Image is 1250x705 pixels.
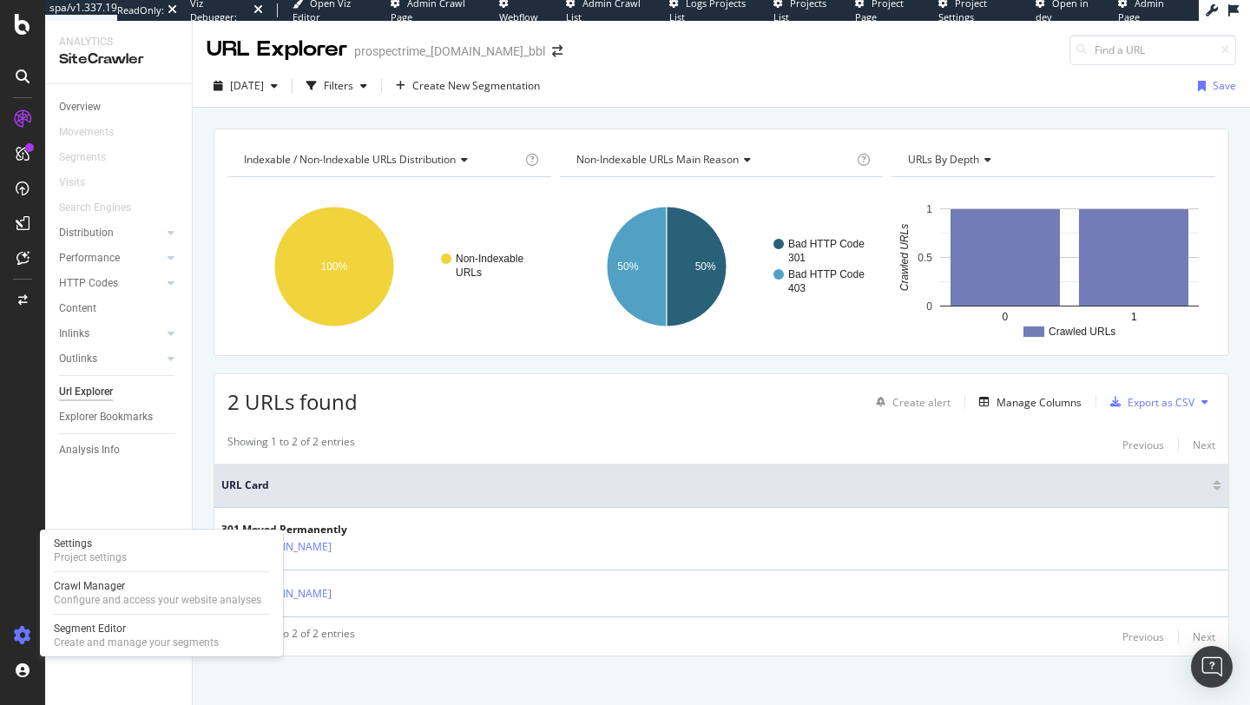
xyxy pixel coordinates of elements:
[927,203,933,215] text: 1
[59,408,180,426] a: Explorer Bookmarks
[617,260,638,273] text: 50%
[321,260,348,273] text: 100%
[59,383,180,401] a: Url Explorer
[207,72,285,100] button: [DATE]
[972,392,1082,412] button: Manage Columns
[47,577,276,609] a: Crawl ManagerConfigure and access your website analyses
[59,98,180,116] a: Overview
[997,395,1082,410] div: Manage Columns
[905,146,1200,174] h4: URLs by Depth
[59,249,162,267] a: Performance
[1193,629,1215,644] div: Next
[869,388,951,416] button: Create alert
[227,434,355,455] div: Showing 1 to 2 of 2 entries
[918,252,933,264] text: 0.5
[59,274,118,293] div: HTTP Codes
[456,253,523,265] text: Non-Indexable
[354,43,545,60] div: prospectrime_[DOMAIN_NAME]_bbl
[207,35,347,64] div: URL Explorer
[54,622,219,636] div: Segment Editor
[59,300,96,318] div: Content
[59,350,162,368] a: Outlinks
[227,626,355,647] div: Showing 1 to 2 of 2 entries
[299,72,374,100] button: Filters
[240,146,522,174] h4: Indexable / Non-Indexable URLs Distribution
[927,300,933,313] text: 0
[1193,626,1215,647] button: Next
[117,3,164,17] div: ReadOnly:
[1003,311,1009,323] text: 0
[59,35,178,49] div: Analytics
[59,98,101,116] div: Overview
[227,191,551,342] svg: A chart.
[59,383,113,401] div: Url Explorer
[54,579,261,593] div: Crawl Manager
[456,267,482,279] text: URLs
[1191,72,1236,100] button: Save
[1049,326,1115,338] text: Crawled URLs
[54,593,261,607] div: Configure and access your website analyses
[899,224,911,291] text: Crawled URLs
[1193,438,1215,452] div: Next
[1131,311,1137,323] text: 1
[1122,438,1164,452] div: Previous
[59,249,120,267] div: Performance
[59,274,162,293] a: HTTP Codes
[1193,434,1215,455] button: Next
[59,148,106,167] div: Segments
[1122,434,1164,455] button: Previous
[788,238,865,250] text: Bad HTTP Code
[694,260,715,273] text: 50%
[59,325,89,343] div: Inlinks
[1191,646,1233,688] div: Open Intercom Messenger
[1069,35,1236,65] input: Find a URL
[788,282,806,294] text: 403
[59,325,162,343] a: Inlinks
[1122,629,1164,644] div: Previous
[59,174,85,192] div: Visits
[59,148,123,167] a: Segments
[389,72,547,100] button: Create New Segmentation
[1122,626,1164,647] button: Previous
[560,191,884,342] svg: A chart.
[47,620,276,651] a: Segment EditorCreate and manage your segments
[59,49,178,69] div: SiteCrawler
[59,123,131,142] a: Movements
[244,152,456,167] span: Indexable / Non-Indexable URLs distribution
[788,252,806,264] text: 301
[221,522,388,537] div: 301 Moved Permanently
[892,395,951,410] div: Create alert
[552,45,562,57] div: arrow-right-arrow-left
[573,146,854,174] h4: Non-Indexable URLs Main Reason
[1128,395,1194,410] div: Export as CSV
[59,123,114,142] div: Movements
[788,268,865,280] text: Bad HTTP Code
[59,199,131,217] div: Search Engines
[59,408,153,426] div: Explorer Bookmarks
[221,478,1208,493] span: URL Card
[499,10,538,23] span: Webflow
[59,174,102,192] a: Visits
[59,224,162,242] a: Distribution
[59,441,180,459] a: Analysis Info
[59,300,180,318] a: Content
[908,152,979,167] span: URLs by Depth
[54,537,127,550] div: Settings
[59,199,148,217] a: Search Engines
[230,78,264,93] span: 2025 Sep. 8th
[227,387,358,416] span: 2 URLs found
[324,78,353,93] div: Filters
[59,350,97,368] div: Outlinks
[59,441,120,459] div: Analysis Info
[54,636,219,649] div: Create and manage your segments
[412,78,540,93] span: Create New Segmentation
[891,191,1215,342] svg: A chart.
[576,152,739,167] span: Non-Indexable URLs Main Reason
[59,224,114,242] div: Distribution
[1103,388,1194,416] button: Export as CSV
[54,550,127,564] div: Project settings
[1213,78,1236,93] div: Save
